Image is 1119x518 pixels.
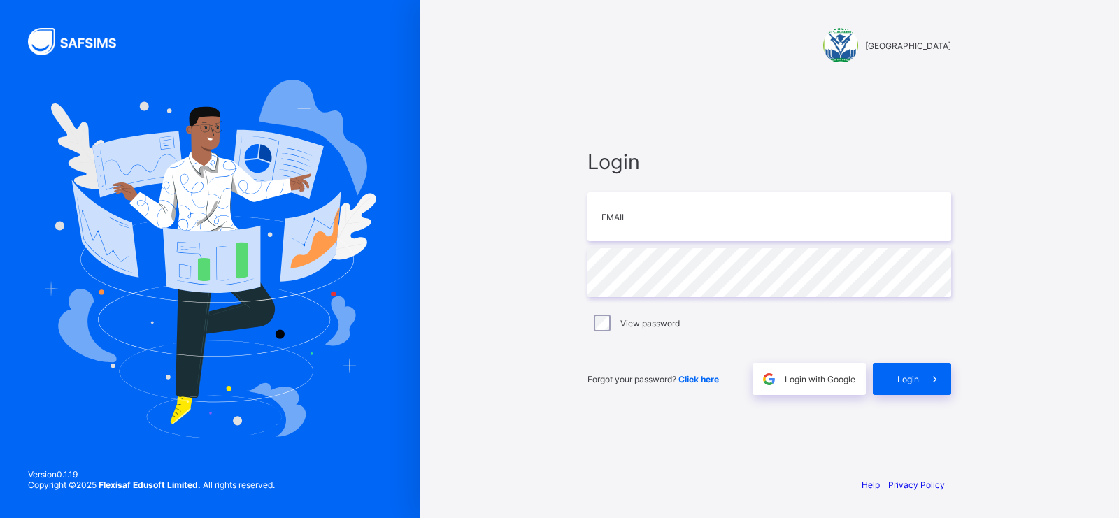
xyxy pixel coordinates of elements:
label: View password [620,318,680,329]
img: SAFSIMS Logo [28,28,133,55]
a: Click here [678,374,719,384]
a: Help [862,480,880,490]
span: Login [587,150,951,174]
span: [GEOGRAPHIC_DATA] [865,41,951,51]
span: Copyright © 2025 All rights reserved. [28,480,275,490]
img: google.396cfc9801f0270233282035f929180a.svg [761,371,777,387]
span: Login with Google [785,374,855,384]
span: Login [897,374,919,384]
strong: Flexisaf Edusoft Limited. [99,480,201,490]
img: Hero Image [43,80,376,438]
span: Version 0.1.19 [28,469,275,480]
span: Forgot your password? [587,374,719,384]
a: Privacy Policy [888,480,945,490]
